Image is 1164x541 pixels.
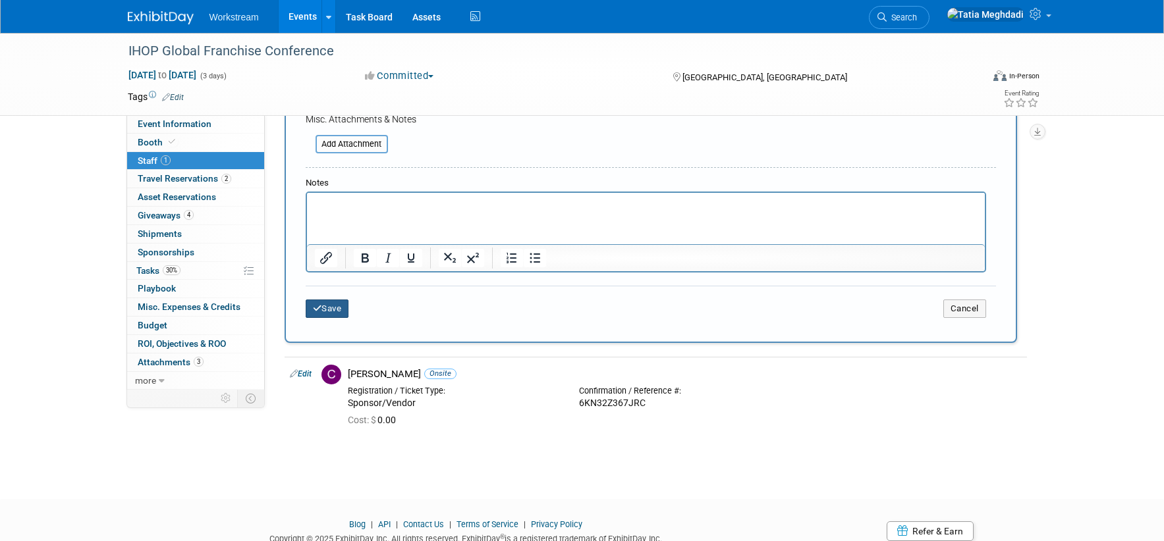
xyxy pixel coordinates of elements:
[378,519,391,529] a: API
[403,519,444,529] a: Contact Us
[127,317,264,334] a: Budget
[424,369,457,378] span: Onsite
[215,390,238,407] td: Personalize Event Tab Strip
[127,244,264,261] a: Sponsorships
[348,415,377,425] span: Cost: $
[520,519,529,529] span: |
[138,228,182,239] span: Shipments
[904,68,1040,88] div: Event Format
[127,134,264,151] a: Booth
[524,249,546,267] button: Bullet list
[138,155,171,166] span: Staff
[138,320,167,330] span: Budget
[348,398,559,409] div: Sponsor/Vendor
[947,7,1024,22] img: Tatia Meghdadi
[127,353,264,371] a: Attachments3
[943,299,986,318] button: Cancel
[162,93,184,102] a: Edit
[199,72,227,80] span: (3 days)
[237,390,264,407] td: Toggle Event Tabs
[368,519,376,529] span: |
[306,299,349,318] button: Save
[348,415,401,425] span: 0.00
[1003,90,1039,97] div: Event Rating
[138,301,240,312] span: Misc. Expenses & Credits
[138,118,211,129] span: Event Information
[127,225,264,243] a: Shipments
[457,519,518,529] a: Terms of Service
[127,188,264,206] a: Asset Reservations
[127,280,264,297] a: Playbook
[128,90,184,103] td: Tags
[348,368,1022,380] div: [PERSON_NAME]
[462,249,484,267] button: Superscript
[138,283,176,294] span: Playbook
[138,137,178,147] span: Booth
[439,249,461,267] button: Subscript
[138,192,216,202] span: Asset Reservations
[579,398,790,409] div: 6KN32Z367JRC
[138,173,231,184] span: Travel Reservations
[136,265,180,276] span: Tasks
[354,249,376,267] button: Bold
[156,70,169,80] span: to
[138,357,204,367] span: Attachments
[306,113,996,126] div: Misc. Attachments & Notes
[993,70,1007,81] img: Format-Inperson.png
[307,193,985,244] iframe: Rich Text Area
[1009,71,1039,81] div: In-Person
[306,177,986,190] div: Notes
[127,335,264,353] a: ROI, Objectives & ROO
[124,39,962,63] div: IHOP Global Franchise Conference
[138,247,194,257] span: Sponsorships
[221,174,231,184] span: 2
[161,155,171,165] span: 1
[127,372,264,390] a: more
[128,11,194,24] img: ExhibitDay
[579,386,790,396] div: Confirmation / Reference #:
[321,365,341,384] img: C.jpg
[315,249,337,267] button: Insert/edit link
[400,249,422,267] button: Underline
[135,375,156,386] span: more
[349,519,366,529] a: Blog
[184,210,194,220] span: 4
[127,115,264,133] a: Event Information
[360,69,439,83] button: Committed
[446,519,455,529] span: |
[127,152,264,170] a: Staff1
[682,72,847,82] span: [GEOGRAPHIC_DATA], [GEOGRAPHIC_DATA]
[169,138,175,145] i: Booth reservation complete
[393,519,401,529] span: |
[128,69,197,81] span: [DATE] [DATE]
[500,533,505,540] sup: ®
[127,207,264,224] a: Giveaways4
[138,338,226,349] span: ROI, Objectives & ROO
[209,12,259,22] span: Workstream
[887,521,974,541] a: Refer & Earn
[163,265,180,275] span: 30%
[501,249,523,267] button: Numbered list
[194,357,204,367] span: 3
[348,386,559,396] div: Registration / Ticket Type:
[127,262,264,280] a: Tasks30%
[138,210,194,220] span: Giveaways
[127,298,264,316] a: Misc. Expenses & Credits
[377,249,399,267] button: Italic
[869,6,929,29] a: Search
[531,519,582,529] a: Privacy Policy
[887,13,917,22] span: Search
[127,170,264,188] a: Travel Reservations2
[290,369,312,378] a: Edit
